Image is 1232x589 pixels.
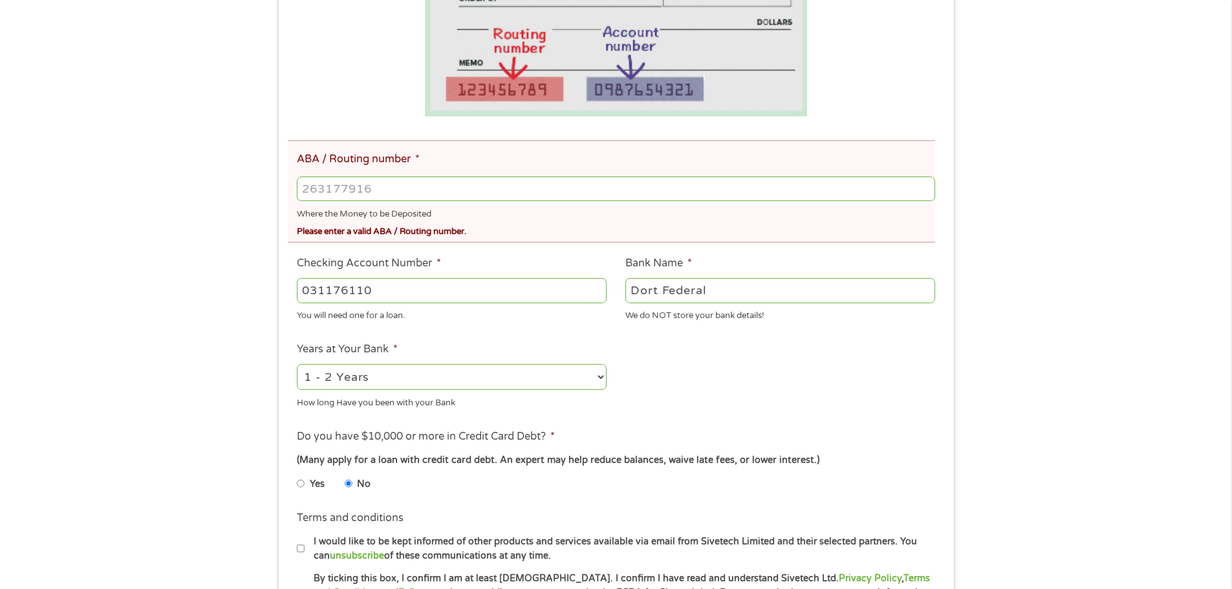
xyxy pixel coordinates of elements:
[297,221,935,239] div: Please enter a valid ABA / Routing number.
[625,257,692,270] label: Bank Name
[297,392,607,410] div: How long Have you been with your Bank
[297,204,935,221] div: Where the Money to be Deposited
[297,257,441,270] label: Checking Account Number
[297,305,607,323] div: You will need one for a loan.
[297,430,555,444] label: Do you have $10,000 or more in Credit Card Debt?
[297,177,935,201] input: 263177916
[297,453,935,467] div: (Many apply for a loan with credit card debt. An expert may help reduce balances, waive late fees...
[305,535,939,562] label: I would like to be kept informed of other products and services available via email from Sivetech...
[330,550,384,561] a: unsubscribe
[297,343,398,356] label: Years at Your Bank
[357,477,371,491] label: No
[297,511,404,525] label: Terms and conditions
[625,305,935,323] div: We do NOT store your bank details!
[839,573,902,584] a: Privacy Policy
[297,278,607,303] input: 345634636
[297,153,420,166] label: ABA / Routing number
[310,477,325,491] label: Yes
